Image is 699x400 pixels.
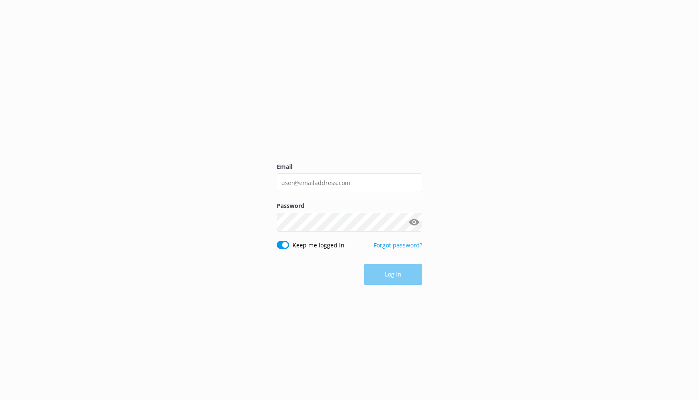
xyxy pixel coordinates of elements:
label: Email [277,162,422,171]
a: Forgot password? [374,241,422,249]
button: Show password [406,214,422,230]
label: Keep me logged in [292,241,345,250]
input: user@emailaddress.com [277,173,422,192]
label: Password [277,201,422,210]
